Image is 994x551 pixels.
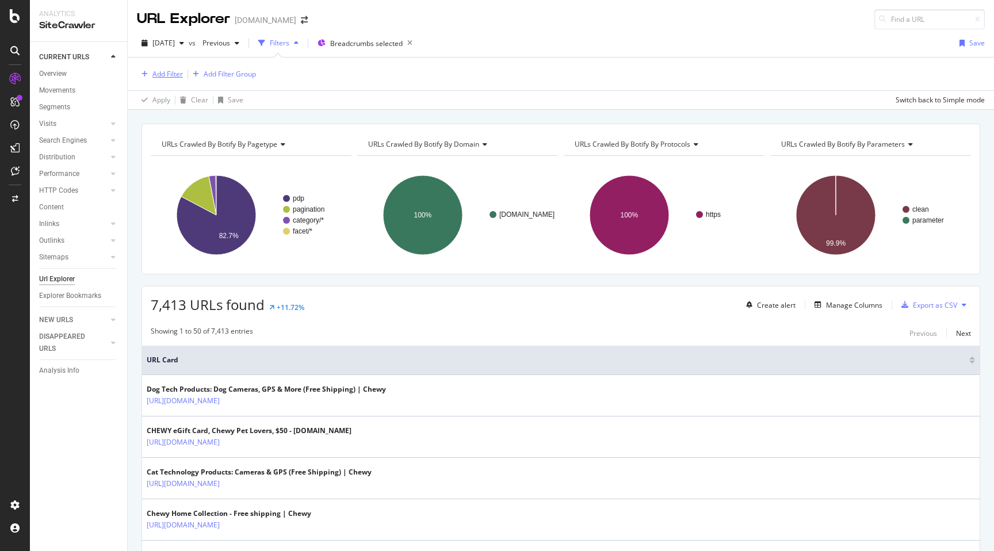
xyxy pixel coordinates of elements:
svg: A chart. [357,165,558,265]
h4: URLs Crawled By Botify By protocols [572,135,754,154]
a: Url Explorer [39,273,119,285]
text: 100% [621,211,639,219]
a: Explorer Bookmarks [39,290,119,302]
text: pagination [293,205,324,213]
a: Analysis Info [39,365,119,377]
div: Cat Technology Products: Cameras & GPS (Free Shipping) | Chewy [147,467,372,477]
a: [URL][DOMAIN_NAME] [147,437,220,448]
a: Movements [39,85,119,97]
button: Add Filter [137,67,183,81]
div: Chewy Home Collection - Free shipping | Chewy [147,508,311,519]
text: https [706,211,721,219]
div: Save [969,38,985,48]
text: 82.7% [219,232,239,240]
a: Search Engines [39,135,108,147]
div: +11.72% [277,303,304,312]
div: Url Explorer [39,273,75,285]
button: Switch back to Simple mode [891,91,985,109]
text: facet/* [293,227,312,235]
text: [DOMAIN_NAME] [499,211,555,219]
div: Previous [909,328,937,338]
div: Inlinks [39,218,59,230]
a: Segments [39,101,119,113]
div: Sitemaps [39,251,68,263]
a: Sitemaps [39,251,108,263]
button: Save [213,91,243,109]
text: parameter [912,216,944,224]
text: category/* [293,216,324,224]
div: Export as CSV [913,300,957,310]
a: [URL][DOMAIN_NAME] [147,478,220,489]
text: clean [912,205,929,213]
a: Inlinks [39,218,108,230]
span: URLs Crawled By Botify By pagetype [162,139,277,149]
div: Switch back to Simple mode [896,95,985,105]
button: Apply [137,91,170,109]
div: HTTP Codes [39,185,78,197]
div: Visits [39,118,56,130]
div: Performance [39,168,79,180]
h4: URLs Crawled By Botify By pagetype [159,135,341,154]
a: HTTP Codes [39,185,108,197]
a: [URL][DOMAIN_NAME] [147,395,220,407]
div: DISAPPEARED URLS [39,331,97,355]
div: arrow-right-arrow-left [301,16,308,24]
input: Find a URL [874,9,985,29]
button: Previous [909,326,937,340]
div: Explorer Bookmarks [39,290,101,302]
button: Filters [254,34,303,52]
span: URLs Crawled By Botify By protocols [575,139,690,149]
div: Add Filter Group [204,69,256,79]
div: Analytics [39,9,118,19]
div: Outlinks [39,235,64,247]
div: Filters [270,38,289,48]
div: URL Explorer [137,9,230,29]
div: Content [39,201,64,213]
span: 7,413 URLs found [151,295,265,314]
text: pdp [293,194,304,202]
a: Visits [39,118,108,130]
span: Breadcrumbs selected [330,39,403,48]
div: Manage Columns [826,300,882,310]
span: vs [189,38,198,48]
div: Add Filter [152,69,183,79]
div: NEW URLS [39,314,73,326]
div: CURRENT URLS [39,51,89,63]
div: Clear [191,95,208,105]
a: CURRENT URLS [39,51,108,63]
button: Create alert [741,296,796,314]
div: Analysis Info [39,365,79,377]
div: Search Engines [39,135,87,147]
button: Next [956,326,971,340]
div: Distribution [39,151,75,163]
div: Create alert [757,300,796,310]
button: Clear [175,91,208,109]
div: A chart. [151,165,351,265]
a: NEW URLS [39,314,108,326]
div: [DOMAIN_NAME] [235,14,296,26]
button: Save [955,34,985,52]
text: 99.9% [826,239,846,247]
a: [URL][DOMAIN_NAME] [147,519,220,531]
div: CHEWY eGift Card, Chewy Pet Lovers, $50 - [DOMAIN_NAME] [147,426,351,436]
a: Overview [39,68,119,80]
div: Save [228,95,243,105]
button: Add Filter Group [188,67,256,81]
span: Previous [198,38,230,48]
a: Performance [39,168,108,180]
div: A chart. [564,165,764,265]
span: URLs Crawled By Botify By parameters [781,139,905,149]
div: Showing 1 to 50 of 7,413 entries [151,326,253,340]
div: Segments [39,101,70,113]
div: Dog Tech Products: Dog Cameras, GPS & More (Free Shipping) | Chewy [147,384,386,395]
div: Movements [39,85,75,97]
button: [DATE] [137,34,189,52]
div: Overview [39,68,67,80]
div: SiteCrawler [39,19,118,32]
div: Apply [152,95,170,105]
span: URL Card [147,355,966,365]
svg: A chart. [770,165,971,265]
button: Manage Columns [810,298,882,312]
text: 100% [414,211,432,219]
h4: URLs Crawled By Botify By parameters [779,135,961,154]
